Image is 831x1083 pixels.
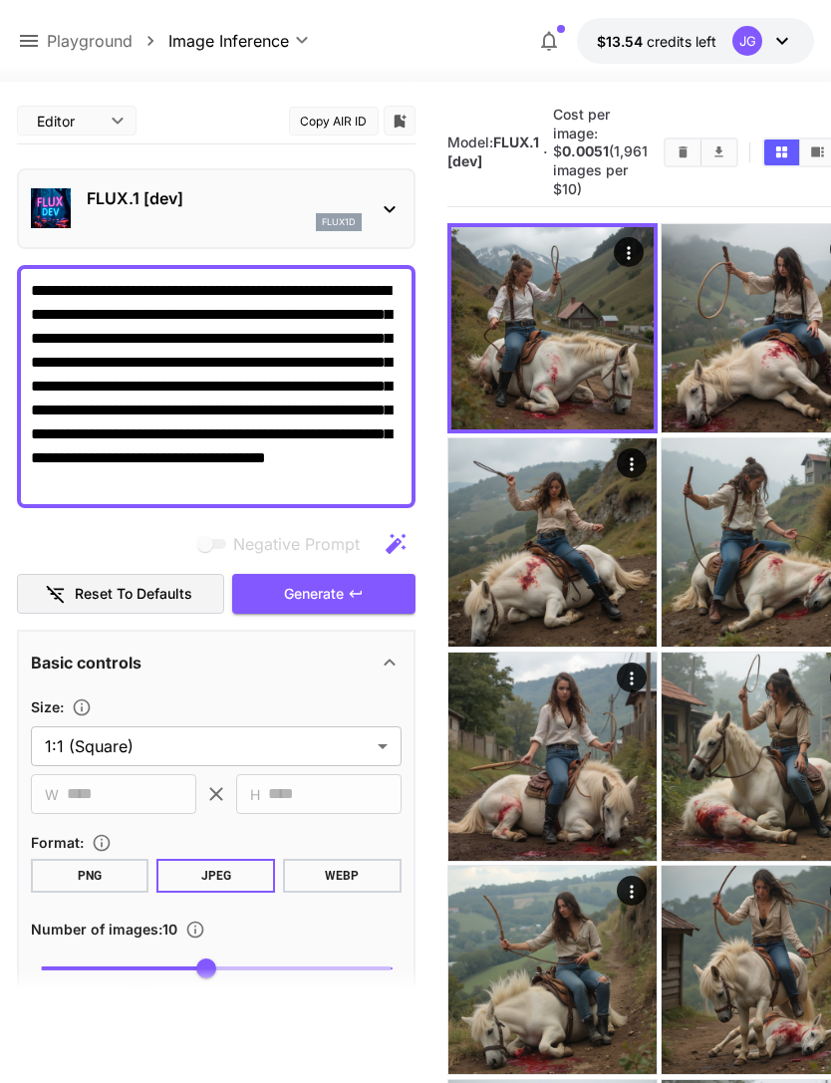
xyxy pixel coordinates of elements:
button: Adjust the dimensions of the generated image by specifying its width and height in pixels, or sel... [64,697,100,717]
span: W [45,783,59,806]
button: WEBP [283,859,402,893]
img: 2Q== [448,653,657,861]
button: JPEG [156,859,275,893]
p: · [543,140,548,164]
b: 0.0051 [562,142,609,159]
div: Actions [617,876,647,906]
span: 1:1 (Square) [45,734,370,758]
button: Copy AIR ID [289,107,379,135]
button: Choose the file format for the output image. [84,833,120,853]
span: Size : [31,698,64,715]
p: flux1d [322,215,356,229]
button: Generate [232,574,415,615]
button: Add to library [391,109,409,133]
span: Negative prompts are not compatible with the selected model. [193,531,376,556]
button: Download All [701,139,736,165]
img: Z [451,227,654,429]
b: FLUX.1 [dev] [447,134,539,169]
div: Clear ImagesDownload All [664,137,738,167]
nav: breadcrumb [47,29,168,53]
div: Actions [617,663,647,692]
span: Generate [284,582,344,607]
p: Basic controls [31,651,141,675]
span: Image Inference [168,29,289,53]
button: Clear Images [666,139,700,165]
div: Actions [617,448,647,478]
button: Reset to defaults [17,574,224,615]
span: Format : [31,834,84,851]
div: Basic controls [31,639,402,686]
div: JG [732,26,762,56]
a: Playground [47,29,133,53]
span: Cost per image: $ (1,961 images per $10) [553,106,648,197]
span: Editor [37,111,99,132]
span: H [250,783,260,806]
div: $13.53597 [597,31,716,52]
img: 9k= [448,866,657,1074]
button: Specify how many images to generate in a single request. Each image generation will be charged se... [177,920,213,940]
span: $13.54 [597,33,647,50]
span: credits left [647,33,716,50]
span: Number of images : 10 [31,921,177,938]
button: PNG [31,859,149,893]
img: Z [448,438,657,647]
span: Negative Prompt [233,532,360,556]
p: FLUX.1 [dev] [87,186,362,210]
span: Model: [447,134,539,169]
button: Show images in grid view [764,139,799,165]
button: $13.53597JG [577,18,814,64]
div: FLUX.1 [dev]flux1d [31,178,402,239]
div: Actions [614,237,644,267]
